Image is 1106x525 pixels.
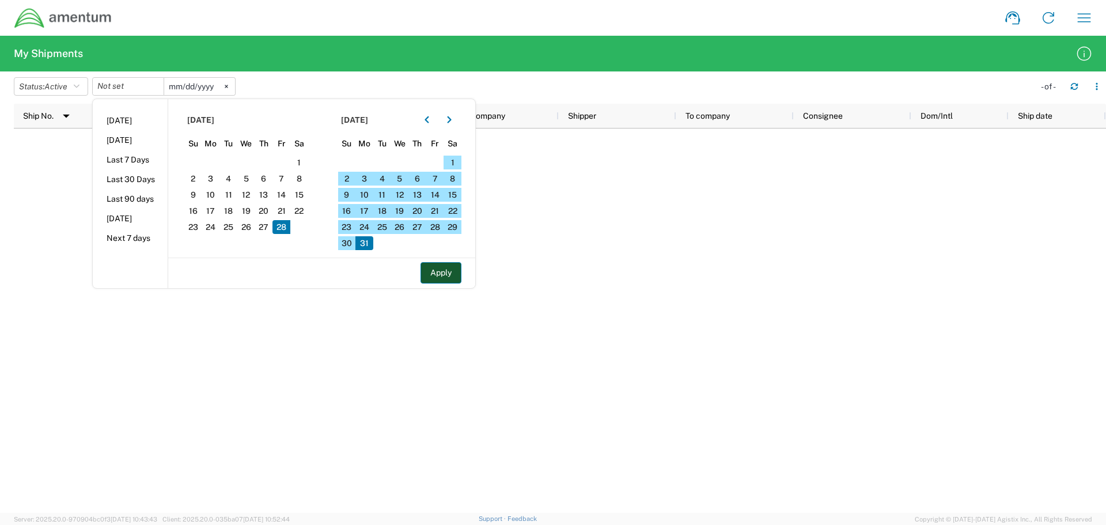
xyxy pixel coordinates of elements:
[426,138,444,149] span: Fr
[255,172,273,186] span: 6
[219,138,237,149] span: Tu
[184,204,202,218] span: 16
[272,220,290,234] span: 28
[57,107,75,125] img: arrow-dropdown.svg
[14,47,83,61] h2: My Shipments
[408,172,426,186] span: 6
[915,514,1092,524] span: Copyright © [DATE]-[DATE] Agistix Inc., All Rights Reserved
[338,220,356,234] span: 23
[272,204,290,218] span: 21
[444,188,461,202] span: 15
[255,204,273,218] span: 20
[202,204,220,218] span: 17
[444,220,461,234] span: 29
[426,220,444,234] span: 28
[14,516,157,523] span: Server: 2025.20.0-970904bc0f3
[408,204,426,218] span: 20
[202,220,220,234] span: 24
[184,188,202,202] span: 9
[444,204,461,218] span: 22
[373,220,391,234] span: 25
[338,138,356,149] span: Su
[93,228,168,248] li: Next 7 days
[93,111,168,130] li: [DATE]
[421,262,461,284] button: Apply
[202,138,220,149] span: Mo
[373,172,391,186] span: 4
[391,188,408,202] span: 12
[184,172,202,186] span: 2
[341,115,368,125] span: [DATE]
[290,138,308,149] span: Sa
[355,172,373,186] span: 3
[111,516,157,523] span: [DATE] 10:43:43
[93,169,168,189] li: Last 30 Days
[408,188,426,202] span: 13
[202,172,220,186] span: 3
[219,172,237,186] span: 4
[391,172,408,186] span: 5
[237,172,255,186] span: 5
[373,138,391,149] span: Tu
[803,111,843,120] span: Consignee
[450,111,505,120] span: From company
[187,115,214,125] span: [DATE]
[568,111,596,120] span: Shipper
[243,516,290,523] span: [DATE] 10:52:44
[93,209,168,228] li: [DATE]
[14,77,88,96] button: Status:Active
[219,220,237,234] span: 25
[479,515,507,522] a: Support
[338,236,356,250] span: 30
[14,7,112,29] img: dyncorp
[1041,81,1061,92] div: - of -
[408,138,426,149] span: Th
[93,150,168,169] li: Last 7 Days
[202,188,220,202] span: 10
[338,172,356,186] span: 2
[338,204,356,218] span: 16
[391,138,408,149] span: We
[272,138,290,149] span: Fr
[93,189,168,209] li: Last 90 days
[255,138,273,149] span: Th
[237,138,255,149] span: We
[373,204,391,218] span: 18
[355,138,373,149] span: Mo
[355,204,373,218] span: 17
[290,172,308,186] span: 8
[290,204,308,218] span: 22
[272,188,290,202] span: 14
[237,204,255,218] span: 19
[408,220,426,234] span: 27
[23,111,54,120] span: Ship No.
[219,204,237,218] span: 18
[44,82,67,91] span: Active
[93,130,168,150] li: [DATE]
[93,78,164,95] input: Not set
[338,188,356,202] span: 9
[355,236,373,250] span: 31
[373,188,391,202] span: 11
[391,204,408,218] span: 19
[237,188,255,202] span: 12
[426,204,444,218] span: 21
[272,172,290,186] span: 7
[290,156,308,169] span: 1
[1018,111,1052,120] span: Ship date
[255,220,273,234] span: 27
[444,138,461,149] span: Sa
[685,111,730,120] span: To company
[426,172,444,186] span: 7
[164,78,235,95] input: Not set
[444,172,461,186] span: 8
[426,188,444,202] span: 14
[921,111,953,120] span: Dom/Intl
[184,220,202,234] span: 23
[290,188,308,202] span: 15
[255,188,273,202] span: 13
[237,220,255,234] span: 26
[444,156,461,169] span: 1
[219,188,237,202] span: 11
[507,515,537,522] a: Feedback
